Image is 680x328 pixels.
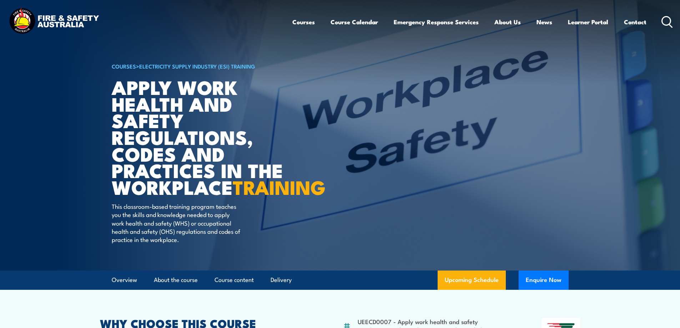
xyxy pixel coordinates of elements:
[438,271,506,290] a: Upcoming Schedule
[154,271,198,289] a: About the course
[519,271,569,290] button: Enquire Now
[394,12,479,31] a: Emergency Response Services
[331,12,378,31] a: Course Calendar
[537,12,552,31] a: News
[112,62,136,70] a: COURSES
[215,271,254,289] a: Course content
[112,62,288,70] h6: >
[100,318,308,328] h2: WHY CHOOSE THIS COURSE
[112,79,288,195] h1: Apply work health and safety regulations, codes and practices in the workplace
[271,271,292,289] a: Delivery
[233,172,326,201] strong: TRAINING
[494,12,521,31] a: About Us
[139,62,255,70] a: Electricity Supply Industry (ESI) Training
[112,271,137,289] a: Overview
[624,12,646,31] a: Contact
[568,12,608,31] a: Learner Portal
[112,202,242,244] p: This classroom-based training program teaches you the skills and knowledge needed to apply work h...
[292,12,315,31] a: Courses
